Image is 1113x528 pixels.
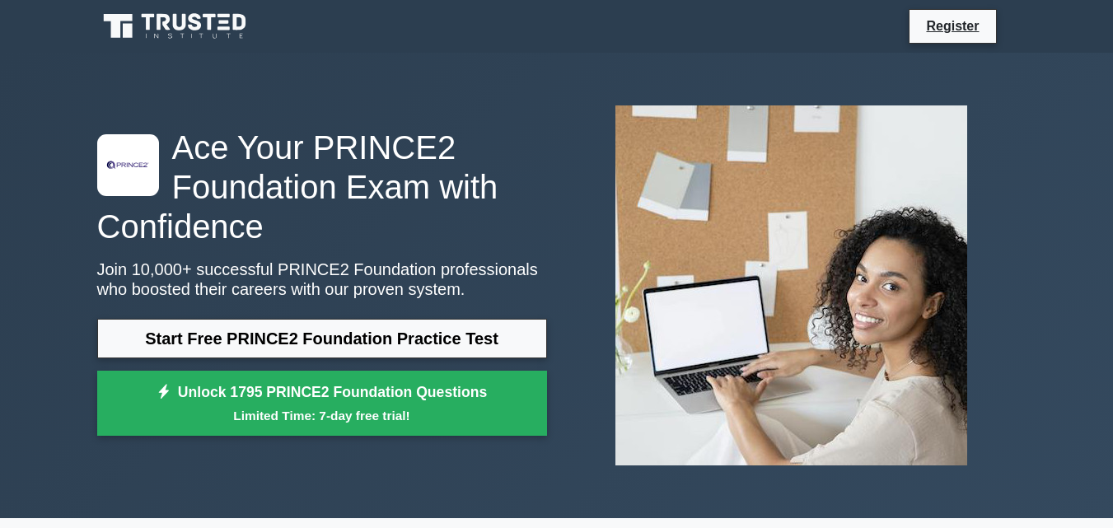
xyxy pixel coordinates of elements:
a: Unlock 1795 PRINCE2 Foundation QuestionsLimited Time: 7-day free trial! [97,371,547,437]
h1: Ace Your PRINCE2 Foundation Exam with Confidence [97,128,547,246]
a: Register [916,16,989,36]
small: Limited Time: 7-day free trial! [118,406,526,425]
a: Start Free PRINCE2 Foundation Practice Test [97,319,547,358]
p: Join 10,000+ successful PRINCE2 Foundation professionals who boosted their careers with our prove... [97,259,547,299]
